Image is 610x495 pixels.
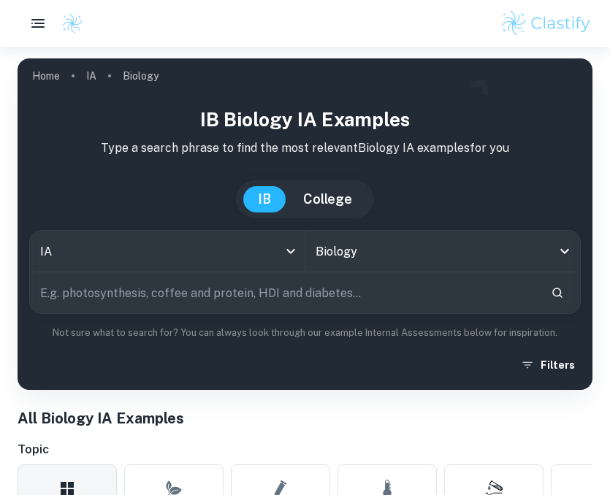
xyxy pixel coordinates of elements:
[30,231,305,272] div: IA
[500,9,592,38] img: Clastify logo
[289,186,367,212] button: College
[86,66,96,86] a: IA
[32,66,60,86] a: Home
[517,352,581,378] button: Filters
[53,12,83,34] a: Clastify logo
[18,441,592,458] h6: Topic
[18,407,592,429] h1: All Biology IA Examples
[30,272,539,313] input: E.g. photosynthesis, coffee and protein, HDI and diabetes...
[29,139,581,157] p: Type a search phrase to find the most relevant Biology IA examples for you
[29,105,581,134] h1: IB Biology IA examples
[545,280,570,305] button: Search
[243,186,286,212] button: IB
[29,326,581,340] p: Not sure what to search for? You can always look through our example Internal Assessments below f...
[18,58,592,390] img: profile cover
[554,241,575,261] button: Open
[61,12,83,34] img: Clastify logo
[123,68,159,84] p: Biology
